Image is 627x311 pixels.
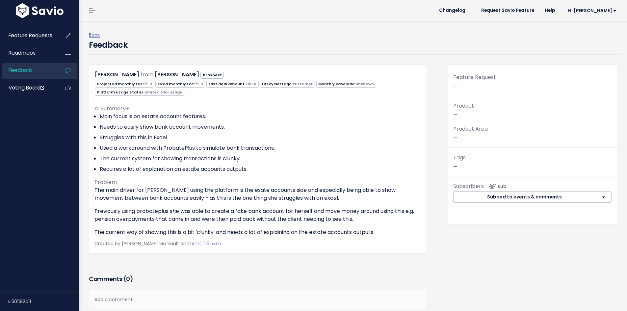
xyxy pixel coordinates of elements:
[316,81,376,88] span: Monthly caseload:
[9,67,33,74] span: Feedback
[453,124,612,142] p: —
[2,80,55,95] a: Voting Board
[203,72,222,78] strong: Prospect
[355,81,374,87] span: Unknown
[246,81,256,87] span: 790.0
[476,6,539,15] a: Request Savio Feature
[100,134,421,142] li: Struggles with this in Excel.
[89,32,100,38] a: Back
[260,81,315,88] span: Lifecyclestage:
[95,81,154,88] span: Projected monthly fee:
[89,290,427,309] div: Add a comment...
[206,81,258,88] span: Last deal amount:
[453,153,612,171] p: —
[95,71,139,78] a: [PERSON_NAME]
[8,293,79,310] div: v.501182c1f
[9,49,36,56] span: Roadmaps
[539,6,560,15] a: Help
[89,274,427,284] h3: Comments ( )
[144,81,152,87] span: 75.0
[453,73,496,81] span: Feature Request
[100,165,421,173] li: Requires a lot of explanation on estate accounts outputs.
[453,191,596,203] button: Subbed to events & comments
[94,240,222,247] span: Created by [PERSON_NAME] via Vault on
[453,154,466,161] span: Tags
[453,125,488,133] span: Product Area
[94,105,129,112] span: AI Summary
[89,39,127,51] h4: Feedback
[560,6,622,16] a: Hi [PERSON_NAME]
[2,45,55,61] a: Roadmaps
[448,73,617,96] div: —
[126,275,130,283] span: 0
[439,8,465,13] span: Changelog
[486,183,507,190] span: <p><strong>Subscribers</strong><br><br> - Jake Warriner<br> </p>
[9,32,52,39] span: Feature Requests
[100,123,421,131] li: Needs to easily show bank account movements.
[94,186,421,202] p: The main driver for [PERSON_NAME] using the platform is the esate accounts side and especially be...
[2,28,55,43] a: Feature Requests
[9,84,44,91] span: Voting Board
[195,81,203,87] span: 75.0
[453,101,612,119] p: —
[568,8,616,13] span: Hi [PERSON_NAME]
[141,71,153,78] span: from
[94,207,421,223] p: Previously using probateplus she was able to create a fake bank account for herself and move mone...
[95,89,184,96] span: Platform usage status:
[94,228,421,236] p: The current way of showing this is a bit 'clunky' and needs a lot of explaining on the estate acc...
[14,3,65,18] img: logo-white.9d6f32f41409.svg
[186,240,222,247] a: [DATE] 11:51 a.m.
[453,102,474,110] span: Product
[293,81,313,87] span: customer
[144,90,182,95] span: Limited trial usage
[100,113,421,120] li: Main focus is on estate account features.
[155,81,205,88] span: Fixed monthly fee:
[155,71,199,78] a: [PERSON_NAME]
[2,63,55,78] a: Feedback
[453,182,484,190] span: Subscribers
[100,144,421,152] li: Used a workaround with ProbatePlus to simulate bank transactions.
[100,155,421,163] li: The current system for showing transactions is clunky.
[94,178,117,186] span: Problem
